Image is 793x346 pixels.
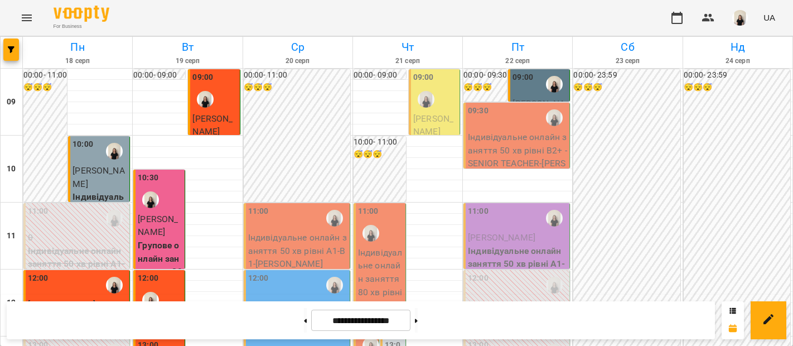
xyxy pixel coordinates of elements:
[546,76,563,93] img: Жюлі
[512,98,564,122] span: [PERSON_NAME]
[25,56,130,66] h6: 18 серп
[72,138,93,151] label: 10:00
[418,91,434,108] img: Жюлі
[7,163,16,175] h6: 10
[355,39,461,56] h6: Чт
[732,10,748,26] img: a3bfcddf6556b8c8331b99a2d66cc7fb.png
[468,272,489,285] label: 12:00
[245,39,351,56] h6: Ср
[468,131,567,183] p: Індивідуальне онлайн заняття 50 хв рівні В2+ - SENIOR TEACHER - [PERSON_NAME]
[413,113,453,137] span: [PERSON_NAME]
[326,210,343,227] img: Жюлі
[244,81,350,94] h6: 😴😴😴
[573,69,680,81] h6: 00:00 - 23:59
[546,109,563,126] img: Жюлі
[28,244,127,284] p: Індивідуальне онлайн заняття 50 хв рівні А1-В1 ([PERSON_NAME])
[134,56,240,66] h6: 19 серп
[354,69,406,81] h6: 00:00 - 09:00
[28,205,49,218] label: 11:00
[25,39,130,56] h6: Пн
[197,91,214,108] img: Жюлі
[54,23,109,30] span: For Business
[355,56,461,66] h6: 21 серп
[142,191,159,208] img: Жюлі
[354,148,406,161] h6: 😴😴😴
[192,71,213,84] label: 09:00
[465,39,570,56] h6: Пт
[354,136,406,148] h6: 10:00 - 11:00
[463,81,507,94] h6: 😴😴😴
[546,210,563,227] img: Жюлі
[468,232,535,243] span: [PERSON_NAME]
[468,105,489,117] label: 09:30
[763,12,775,23] span: UA
[192,113,233,137] span: [PERSON_NAME]
[463,69,507,81] h6: 00:00 - 09:30
[685,56,791,66] h6: 24 серп
[684,81,790,94] h6: 😴😴😴
[326,277,343,294] img: Жюлі
[72,165,124,189] span: [PERSON_NAME]
[23,81,67,94] h6: 😴😴😴
[138,172,158,184] label: 10:30
[574,39,680,56] h6: Сб
[138,214,178,238] span: [PERSON_NAME]
[106,210,123,227] img: Жюлі
[106,277,123,294] img: Жюлі
[468,244,567,284] p: Індивідуальне онлайн заняття 50 хв рівні А1-В1- SENIOR TEACHER
[54,6,109,22] img: Voopty Logo
[248,205,269,218] label: 11:00
[72,190,127,269] p: Індивідуальне онлайн заняття 50 хв рівні А1-В1- SENIOR TEACHER
[573,81,680,94] h6: 😴😴😴
[512,71,533,84] label: 09:00
[358,205,379,218] label: 11:00
[685,39,791,56] h6: Нд
[684,69,790,81] h6: 00:00 - 23:59
[759,7,780,28] button: UA
[465,56,570,66] h6: 22 серп
[7,96,16,108] h6: 09
[106,143,123,160] img: Жюлі
[138,239,182,305] p: Групове онлайн заняття по 80 хв рівні В2+
[362,225,379,242] img: Жюлі
[13,4,40,31] button: Menu
[7,230,16,242] h6: 11
[413,71,434,84] label: 09:00
[142,292,159,309] img: Жюлі
[23,69,67,81] h6: 00:00 - 11:00
[468,205,489,218] label: 11:00
[133,69,185,81] h6: 00:00 - 09:00
[546,277,563,294] img: Жюлі
[134,39,240,56] h6: Вт
[28,231,127,244] p: 0
[28,272,49,285] label: 12:00
[574,56,680,66] h6: 23 серп
[138,272,158,285] label: 12:00
[244,69,350,81] h6: 00:00 - 11:00
[245,56,351,66] h6: 20 серп
[248,231,347,271] p: Індивідуальне онлайн заняття 50 хв рівні А1-В1 - [PERSON_NAME]
[248,272,269,285] label: 12:00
